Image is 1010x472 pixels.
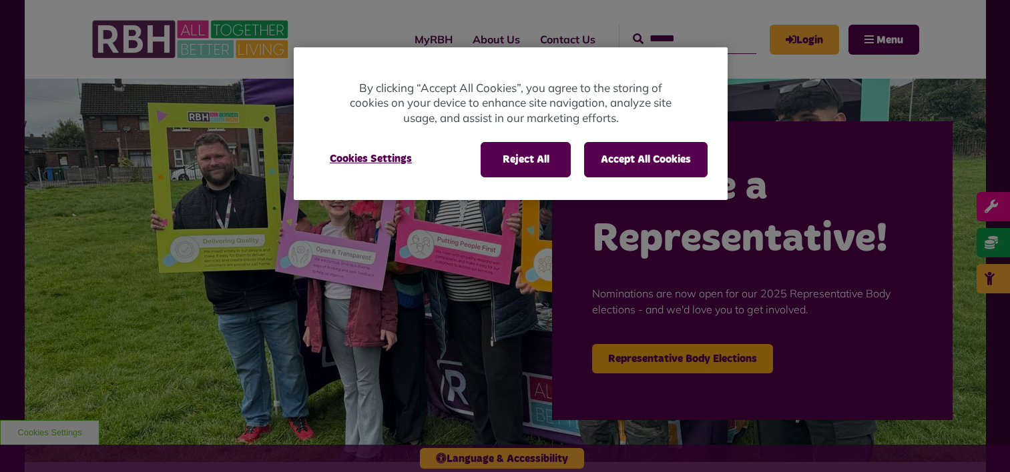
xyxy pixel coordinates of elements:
[481,142,571,177] button: Reject All
[314,142,428,175] button: Cookies Settings
[584,142,708,177] button: Accept All Cookies
[294,47,728,200] div: Cookie banner
[347,81,674,126] p: By clicking “Accept All Cookies”, you agree to the storing of cookies on your device to enhance s...
[294,47,728,200] div: Privacy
